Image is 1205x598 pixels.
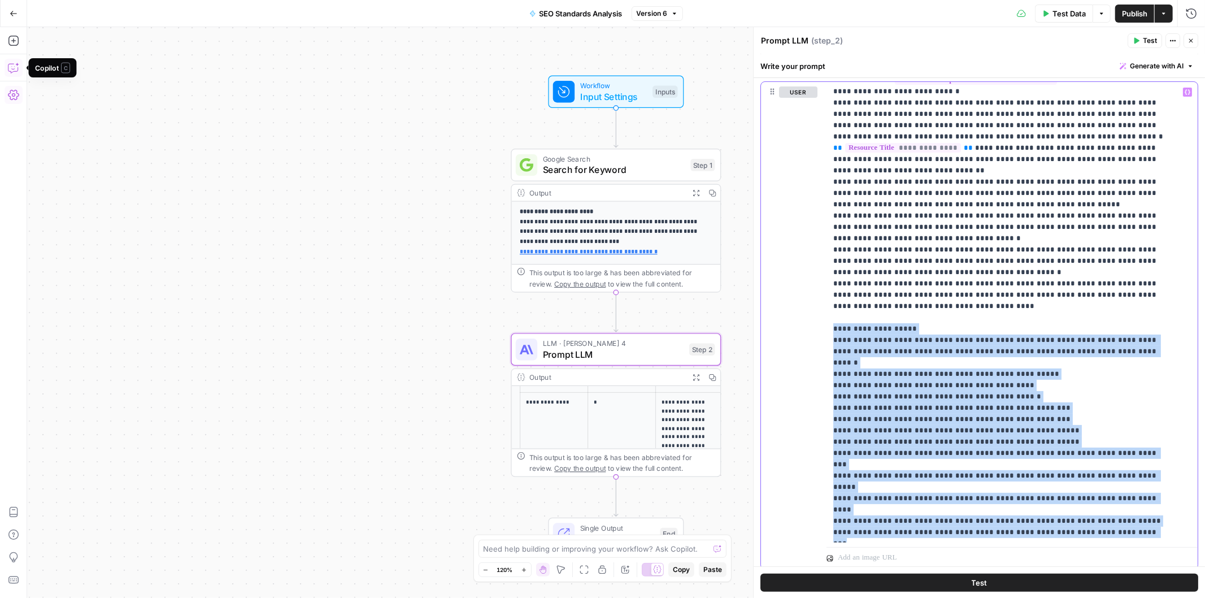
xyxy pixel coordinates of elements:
[652,86,677,98] div: Inputs
[1035,5,1093,23] button: Test Data
[761,82,817,569] div: user
[1130,61,1184,71] span: Generate with AI
[1143,36,1157,46] span: Test
[540,8,623,19] span: SEO Standards Analysis
[668,562,694,577] button: Copy
[554,464,606,472] span: Copy the output
[1122,8,1147,19] span: Publish
[529,452,715,474] div: This output is too large & has been abbreviated for review. to view the full content.
[580,522,655,533] span: Single Output
[760,574,1198,592] button: Test
[1115,5,1154,23] button: Publish
[972,577,988,588] span: Test
[660,528,678,540] div: End
[554,280,606,288] span: Copy the output
[523,5,629,23] button: SEO Standards Analysis
[62,63,71,73] span: C
[761,35,808,46] textarea: Prompt LLM
[673,565,690,575] span: Copy
[1128,33,1162,48] button: Test
[580,90,647,103] span: Input Settings
[35,63,70,73] div: Copilot
[580,80,647,91] span: Workflow
[529,188,684,198] div: Output
[811,35,843,46] span: ( step_2 )
[689,344,715,356] div: Step 2
[703,565,722,575] span: Paste
[1052,8,1086,19] span: Test Data
[543,338,684,349] span: LLM · [PERSON_NAME] 4
[543,163,685,176] span: Search for Keyword
[637,8,668,19] span: Version 6
[580,532,655,545] span: Output
[632,6,683,21] button: Version 6
[691,159,715,171] div: Step 1
[543,154,685,164] span: Google Search
[779,86,817,98] button: user
[699,562,727,577] button: Paste
[614,108,618,147] g: Edge from start to step_1
[511,518,721,551] div: Single OutputOutputEnd
[754,54,1205,77] div: Write your prompt
[529,372,684,383] div: Output
[614,293,618,332] g: Edge from step_1 to step_2
[497,565,513,574] span: 120%
[614,477,618,516] g: Edge from step_2 to end
[529,267,715,289] div: This output is too large & has been abbreviated for review. to view the full content.
[543,348,684,361] span: Prompt LLM
[511,76,721,109] div: WorkflowInput SettingsInputs
[1115,59,1198,73] button: Generate with AI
